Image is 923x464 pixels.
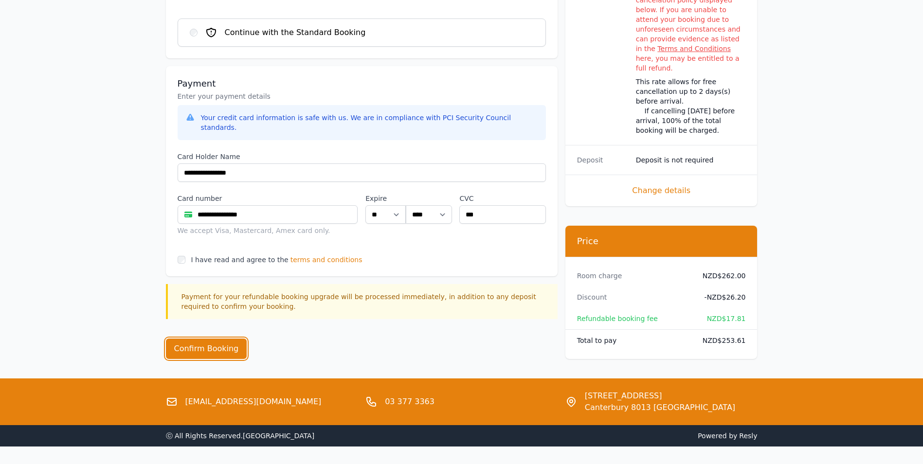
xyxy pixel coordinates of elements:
div: We accept Visa, Mastercard, Amex card only. [178,226,358,235]
a: 03 377 3363 [385,396,434,408]
span: Canterbury 8013 [GEOGRAPHIC_DATA] [585,402,735,413]
dt: Deposit [577,155,628,165]
p: Payment for your refundable booking upgrade will be processed immediately, in addition to any dep... [181,292,550,311]
a: Resly [739,432,757,440]
span: ⓒ All Rights Reserved. [GEOGRAPHIC_DATA] [166,432,315,440]
span: Change details [577,185,746,196]
label: Expire [365,194,406,203]
a: [EMAIL_ADDRESS][DOMAIN_NAME] [185,396,322,408]
label: I have read and agree to the [191,256,289,264]
dt: Refundable booking fee [577,314,687,323]
h3: Price [577,235,746,247]
a: Terms and Conditions [657,45,731,53]
dd: NZD$262.00 [695,271,746,281]
div: This rate allows for free cancellation up to 2 days(s) before arrival. If cancelling [DATE] befor... [636,77,746,135]
dt: Room charge [577,271,687,281]
h3: Payment [178,78,546,89]
span: [STREET_ADDRESS] [585,390,735,402]
label: . [406,194,452,203]
p: Enter your payment details [178,91,546,101]
span: Continue with the Standard Booking [225,27,366,38]
dt: Total to pay [577,336,687,345]
dd: NZD$17.81 [695,314,746,323]
dt: Discount [577,292,687,302]
span: Powered by [466,431,758,441]
label: Card Holder Name [178,152,546,161]
div: Your credit card information is safe with us. We are in compliance with PCI Security Council stan... [201,113,538,132]
button: Confirm Booking [166,339,247,359]
label: CVC [459,194,545,203]
dd: - NZD$26.20 [695,292,746,302]
label: Card number [178,194,358,203]
dd: Deposit is not required [636,155,746,165]
dd: NZD$253.61 [695,336,746,345]
span: terms and conditions [290,255,362,265]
